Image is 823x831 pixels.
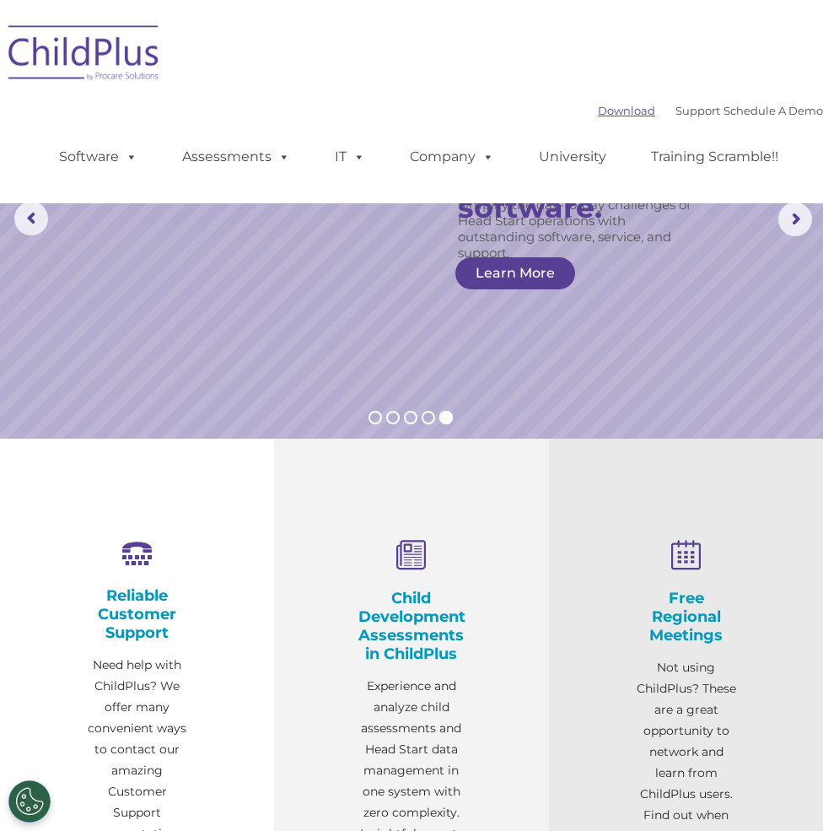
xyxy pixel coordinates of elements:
font: | [598,104,823,117]
rs-layer: The ORIGINAL Head Start software. [458,132,714,223]
h4: Free Regional Meetings [633,589,739,645]
a: Company [393,140,511,174]
rs-layer: Simplify the day-to-day challenges of Head Start operations with outstanding software, service, a... [458,197,698,261]
a: Assessments [165,140,307,174]
h4: Child Development Assessments in ChildPlus [358,589,464,663]
a: Software [42,140,154,174]
a: Learn More [455,257,575,289]
a: Support [675,104,720,117]
a: IT [318,140,382,174]
a: Download [598,104,655,117]
a: University [522,140,623,174]
button: Cookies Settings [8,780,51,823]
a: Training Scramble!! [634,140,795,174]
a: Schedule A Demo [723,104,823,117]
h4: Reliable Customer Support [84,586,190,642]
